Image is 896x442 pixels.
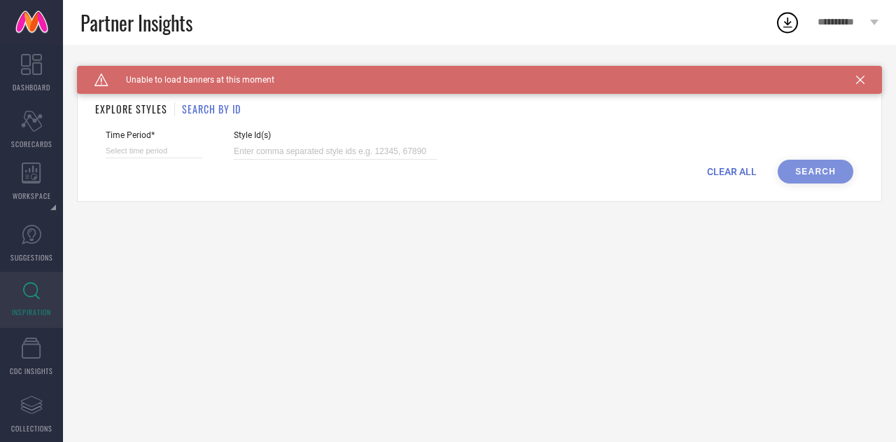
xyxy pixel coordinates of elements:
span: Time Period* [106,130,202,140]
div: Open download list [775,10,800,35]
span: Partner Insights [80,8,192,37]
div: Back TO Dashboard [77,66,882,76]
input: Enter comma separated style ids e.g. 12345, 67890 [234,144,437,160]
h1: SEARCH BY ID [182,102,241,116]
span: SUGGESTIONS [10,252,53,263]
span: INSPIRATION [12,307,51,317]
input: Select time period [106,144,202,158]
span: WORKSPACE [13,191,51,201]
span: Style Id(s) [234,130,437,140]
h1: EXPLORE STYLES [95,102,167,116]
span: CDC INSIGHTS [10,366,53,376]
span: Unable to load banners at this moment [108,75,274,85]
span: SCORECARDS [11,139,52,149]
span: DASHBOARD [13,82,50,92]
span: COLLECTIONS [11,423,52,434]
span: CLEAR ALL [707,166,757,177]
